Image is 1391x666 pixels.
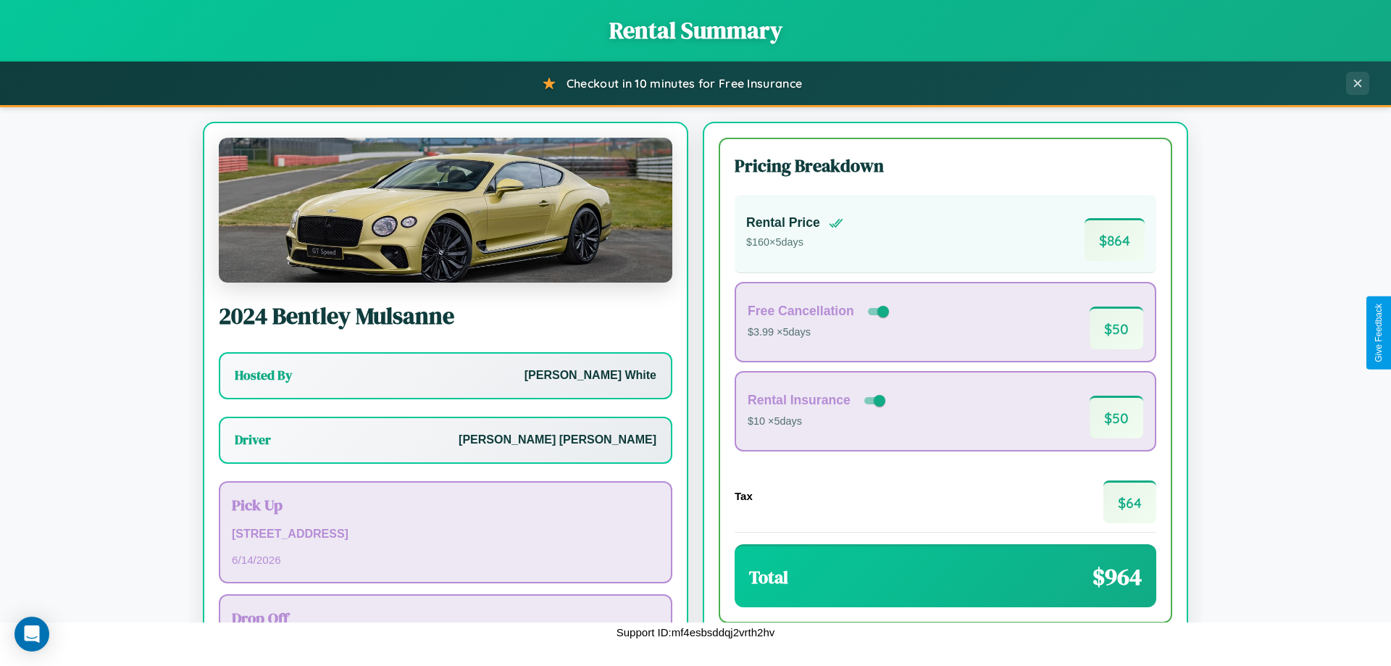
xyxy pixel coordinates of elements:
[748,323,892,342] p: $3.99 × 5 days
[617,623,774,642] p: Support ID: mf4esbsddqj2vrth2hv
[735,490,753,502] h4: Tax
[232,550,659,570] p: 6 / 14 / 2026
[748,412,888,431] p: $10 × 5 days
[746,233,843,252] p: $ 160 × 5 days
[525,365,656,386] p: [PERSON_NAME] White
[1090,396,1143,438] span: $ 50
[232,607,659,628] h3: Drop Off
[14,14,1377,46] h1: Rental Summary
[235,431,271,449] h3: Driver
[219,138,672,283] img: Bentley Mulsanne
[735,154,1156,178] h3: Pricing Breakdown
[1085,218,1145,261] span: $ 864
[459,430,656,451] p: [PERSON_NAME] [PERSON_NAME]
[746,215,820,230] h4: Rental Price
[1093,561,1142,593] span: $ 964
[232,524,659,545] p: [STREET_ADDRESS]
[232,494,659,515] h3: Pick Up
[1103,480,1156,523] span: $ 64
[748,304,854,319] h4: Free Cancellation
[567,76,802,91] span: Checkout in 10 minutes for Free Insurance
[748,393,851,408] h4: Rental Insurance
[1374,304,1384,362] div: Give Feedback
[14,617,49,652] div: Open Intercom Messenger
[749,565,788,589] h3: Total
[1090,307,1143,349] span: $ 50
[219,300,672,332] h2: 2024 Bentley Mulsanne
[235,367,292,384] h3: Hosted By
